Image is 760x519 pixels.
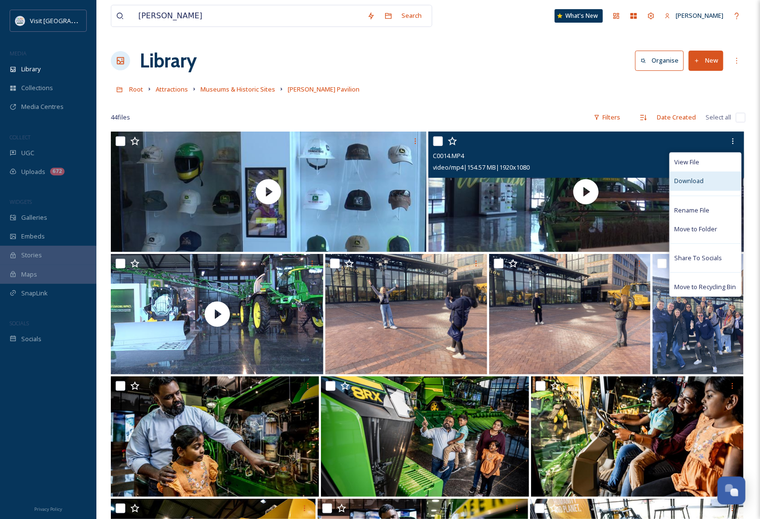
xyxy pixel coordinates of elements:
img: thumbnail [111,132,427,252]
span: C0014.MP4 [433,151,465,160]
span: WIDGETS [10,198,32,205]
span: Collections [21,83,53,93]
span: 44 file s [111,113,130,122]
span: Move to Recycling Bin [675,282,736,292]
span: Move to Folder [675,225,718,234]
img: Pavilion-238.jpg [531,376,744,497]
img: ext_1743777201.133966_Kkeuning@visitquadcities.com-IMG_4889.jpeg [325,254,487,374]
img: thumbnail [428,132,744,252]
img: ext_1743777200.611087_Kkeuning@visitquadcities.com-IMG_4898.jpeg [489,254,651,374]
span: Stories [21,251,42,260]
span: Share To Socials [675,253,722,263]
span: Download [675,176,704,186]
span: Library [21,65,40,74]
span: video/mp4 | 154.57 MB | 1920 x 1080 [433,163,530,172]
a: Privacy Policy [34,503,62,514]
a: [PERSON_NAME] Pavilion [288,83,360,95]
div: Date Created [652,108,701,127]
span: View File [675,158,700,167]
span: Embeds [21,232,45,241]
span: Privacy Policy [34,506,62,512]
a: Museums & Historic Sites [200,83,275,95]
span: Galleries [21,213,47,222]
img: Pavilion-260.jpg [111,376,319,497]
img: thumbnail [111,254,323,374]
span: Attractions [156,85,188,93]
span: Select all [706,113,731,122]
img: Pavilion-195.jpg [321,376,529,497]
button: New [689,51,723,70]
div: Search [397,6,427,25]
span: SOCIALS [10,319,29,327]
button: Organise [635,51,684,70]
span: [PERSON_NAME] [676,11,723,20]
span: SnapLink [21,289,48,298]
span: Maps [21,270,37,279]
button: Open Chat [718,477,746,505]
div: Filters [589,108,625,127]
a: Root [129,83,143,95]
a: What's New [555,9,603,23]
img: ext_1743777193.09514_Kkeuning@visitquadcities.com-IMG_4904.jpeg [653,254,744,374]
img: QCCVB_VISIT_vert_logo_4c_tagline_122019.svg [15,16,25,26]
span: Visit [GEOGRAPHIC_DATA] [30,16,105,25]
div: 672 [50,168,65,175]
span: Media Centres [21,102,64,111]
span: Uploads [21,167,45,176]
a: Library [140,46,197,75]
span: UGC [21,148,34,158]
a: Attractions [156,83,188,95]
a: [PERSON_NAME] [660,6,728,25]
span: [PERSON_NAME] Pavilion [288,85,360,93]
span: MEDIA [10,50,27,57]
span: Museums & Historic Sites [200,85,275,93]
span: Rename File [675,206,710,215]
span: Root [129,85,143,93]
span: Socials [21,334,41,344]
span: COLLECT [10,133,30,141]
input: Search your library [133,5,362,27]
